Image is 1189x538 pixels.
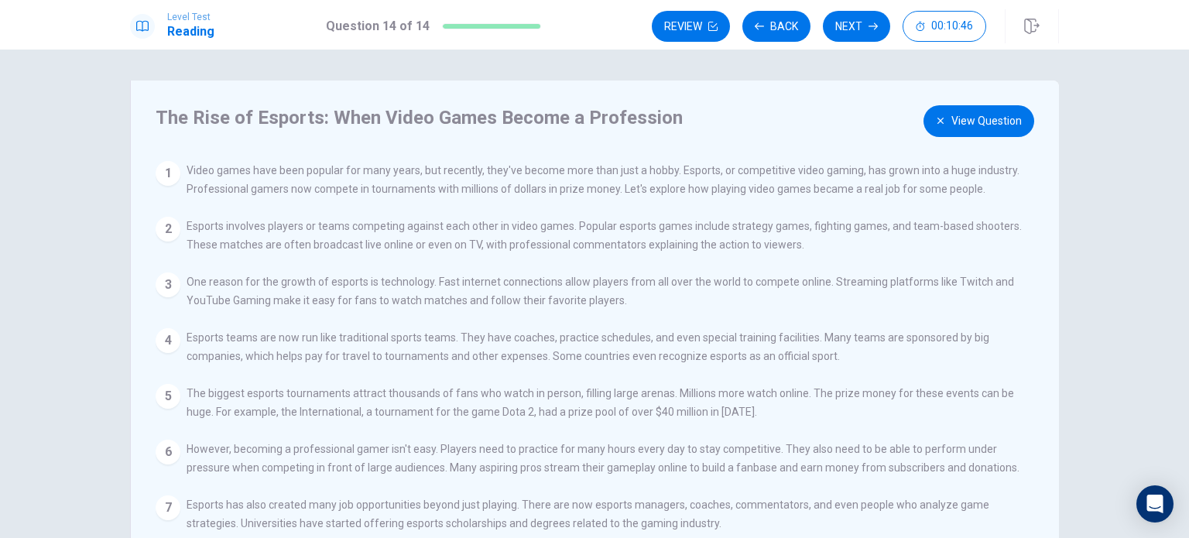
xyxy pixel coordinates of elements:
div: 7 [156,495,180,520]
button: View Question [923,105,1034,137]
div: Open Intercom Messenger [1136,485,1174,523]
span: One reason for the growth of esports is technology. Fast internet connections allow players from ... [187,276,1014,307]
button: Review [652,11,730,42]
h1: Reading [167,22,214,41]
span: Video games have been popular for many years, but recently, they've become more than just a hobby... [187,164,1019,195]
span: The biggest esports tournaments attract thousands of fans who watch in person, filling large aren... [187,387,1014,418]
span: Esports has also created many job opportunities beyond just playing. There are now esports manage... [187,499,989,529]
span: 00:10:46 [931,20,973,33]
button: 00:10:46 [903,11,986,42]
span: Esports teams are now run like traditional sports teams. They have coaches, practice schedules, a... [187,331,989,362]
div: 2 [156,217,180,242]
div: 6 [156,440,180,464]
button: Back [742,11,810,42]
span: Esports involves players or teams competing against each other in video games. Popular esports ga... [187,220,1022,251]
button: Next [823,11,890,42]
span: However, becoming a professional gamer isn't easy. Players need to practice for many hours every ... [187,443,1019,474]
div: 4 [156,328,180,353]
div: 1 [156,161,180,186]
div: 5 [156,384,180,409]
div: 3 [156,272,180,297]
h4: The Rise of Esports: When Video Games Become a Profession [156,105,1018,130]
h1: Question 14 of 14 [326,17,430,36]
span: Level Test [167,12,214,22]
